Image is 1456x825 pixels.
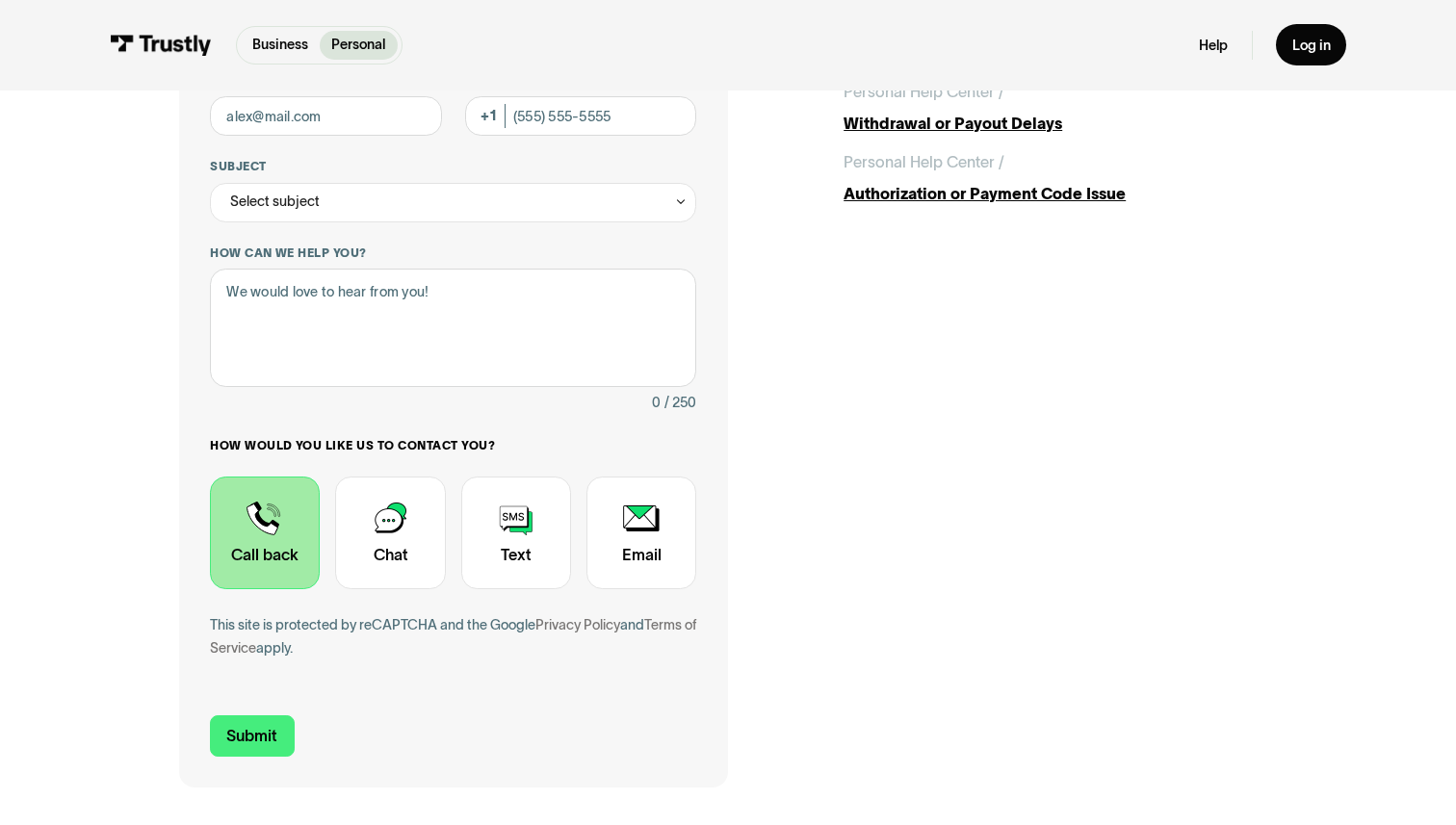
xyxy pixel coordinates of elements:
a: Help [1199,37,1228,55]
img: Trustly Logo [110,35,212,56]
a: Log in [1276,24,1346,65]
a: Personal Help Center /Authorization or Payment Code Issue [844,150,1277,205]
div: Log in [1292,37,1331,55]
div: / 250 [664,391,696,414]
p: Business [252,35,308,55]
label: How would you like us to contact you? [210,438,696,453]
div: Authorization or Payment Code Issue [844,182,1277,205]
div: Personal Help Center / [844,150,1004,173]
div: Withdrawal or Payout Delays [844,112,1277,135]
input: alex@mail.com [210,96,441,136]
div: 0 [652,391,661,414]
input: Submit [210,715,295,757]
a: Privacy Policy [535,617,620,632]
a: Business [241,31,320,60]
input: (555) 555-5555 [465,96,696,136]
a: Personal [320,31,397,60]
p: Personal [331,35,385,55]
div: Select subject [230,190,320,213]
label: Subject [210,159,696,174]
div: This site is protected by reCAPTCHA and the Google and apply. [210,613,696,660]
div: Personal Help Center / [844,80,1004,103]
label: How can we help you? [210,245,696,261]
div: Select subject [210,183,696,222]
a: Personal Help Center /Withdrawal or Payout Delays [844,80,1277,135]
